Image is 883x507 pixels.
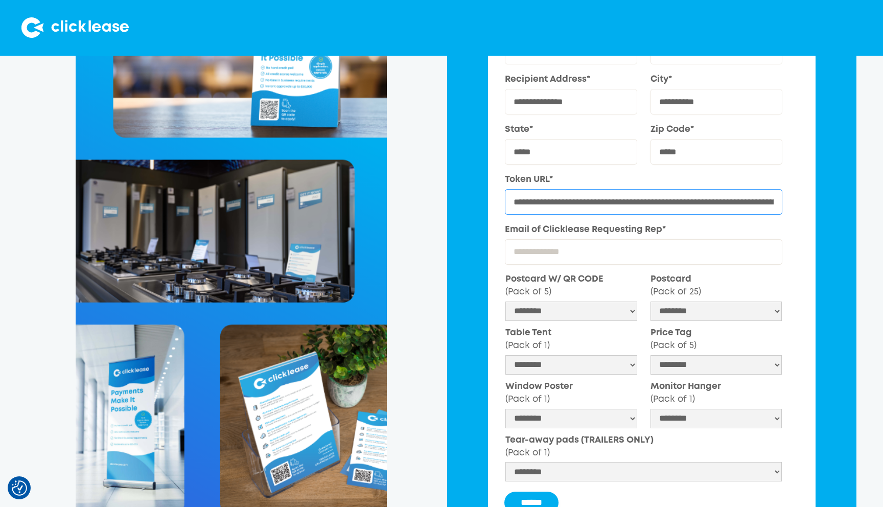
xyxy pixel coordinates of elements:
[21,17,129,38] img: Clicklease logo
[505,342,550,350] span: (Pack of 1)
[650,381,782,406] label: Monitor Hanger
[650,74,782,86] label: City*
[650,396,695,403] span: (Pack of 1)
[650,327,782,353] label: Price Tag
[505,288,551,296] span: (Pack of 5)
[505,396,550,403] span: (Pack of 1)
[505,434,782,460] label: Tear-away pads (TRAILERS ONLY)
[505,381,637,406] label: Window Poster
[505,327,637,353] label: Table Tent
[12,480,27,496] button: Consent Preferences
[505,273,637,299] label: Postcard W/ QR CODE
[650,124,782,136] label: Zip Code*
[650,288,701,296] span: (Pack of 25)
[505,124,637,136] label: State*
[505,224,782,237] label: Email of Clicklease Requesting Rep*
[505,174,782,187] label: Token URL*
[12,480,27,496] img: Revisit consent button
[505,449,550,457] span: (Pack of 1)
[650,342,696,350] span: (Pack of 5)
[505,74,637,86] label: Recipient Address*
[650,273,782,299] label: Postcard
